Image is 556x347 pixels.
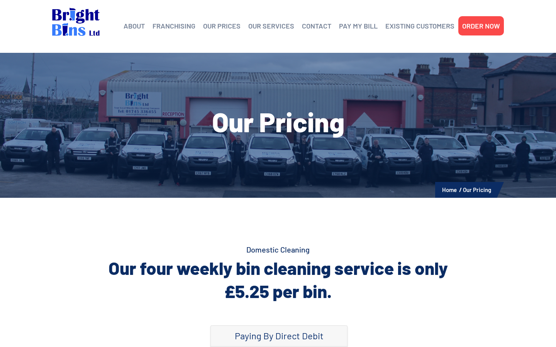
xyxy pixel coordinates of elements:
[442,186,457,193] a: Home
[339,20,378,32] a: PAY MY BILL
[463,185,491,195] li: Our Pricing
[385,20,454,32] a: EXISTING CUSTOMERS
[124,20,145,32] a: ABOUT
[248,20,294,32] a: OUR SERVICES
[52,244,504,255] h4: Domestic Cleaning
[52,108,504,135] h1: Our Pricing
[52,256,504,303] h2: Our four weekly bin cleaning service is only £5.25 per bin.
[203,20,241,32] a: OUR PRICES
[153,20,195,32] a: FRANCHISING
[219,330,339,342] h4: Paying By Direct Debit
[462,20,500,32] a: ORDER NOW
[302,20,331,32] a: CONTACT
